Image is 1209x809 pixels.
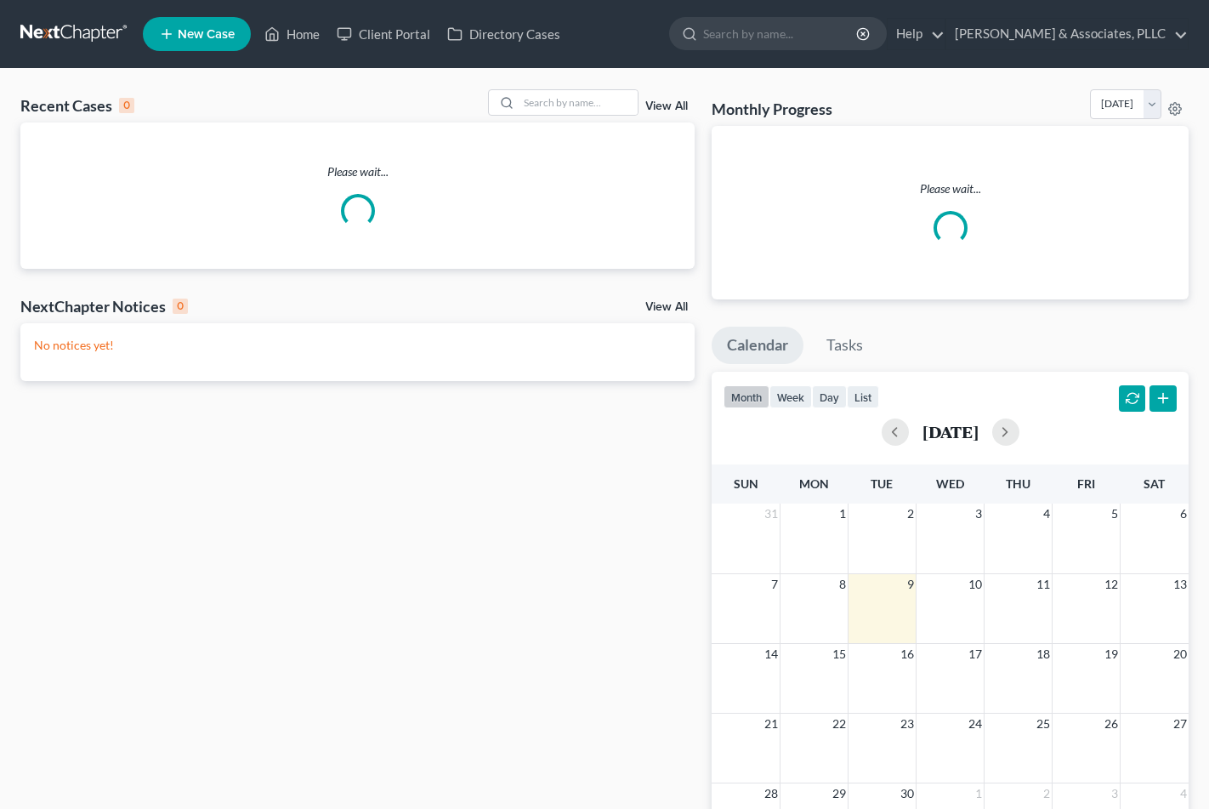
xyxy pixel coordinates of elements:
p: No notices yet! [34,337,681,354]
span: 1 [837,504,848,524]
h3: Monthly Progress [712,99,832,119]
span: 22 [831,714,848,734]
span: 18 [1035,644,1052,664]
span: 4 [1042,504,1052,524]
div: NextChapter Notices [20,296,188,316]
p: Please wait... [20,163,695,180]
h2: [DATE] [922,423,979,441]
button: week [769,385,812,408]
span: 17 [967,644,984,664]
span: 26 [1103,714,1120,734]
span: Wed [936,476,964,491]
span: Sat [1144,476,1165,491]
span: 2 [1042,783,1052,804]
span: 3 [1110,783,1120,804]
a: [PERSON_NAME] & Associates, PLLC [946,19,1188,49]
span: 6 [1178,504,1189,524]
span: Tue [871,476,893,491]
button: list [847,385,879,408]
span: 28 [763,783,780,804]
a: Help [888,19,945,49]
span: 31 [763,504,780,524]
span: 1 [973,783,984,804]
div: Recent Cases [20,95,134,116]
a: Client Portal [328,19,439,49]
span: 4 [1178,783,1189,804]
a: Calendar [712,327,803,364]
a: View All [645,100,688,112]
span: 20 [1172,644,1189,664]
span: 29 [831,783,848,804]
span: Thu [1006,476,1030,491]
span: 2 [905,504,916,524]
a: Tasks [811,327,878,364]
span: 21 [763,714,780,734]
span: Fri [1077,476,1095,491]
div: 0 [119,98,134,113]
button: month [724,385,769,408]
span: 19 [1103,644,1120,664]
span: 12 [1103,574,1120,595]
span: 7 [769,574,780,595]
span: New Case [178,28,235,41]
a: View All [645,301,688,313]
span: Mon [799,476,829,491]
input: Search by name... [703,18,859,49]
span: 13 [1172,574,1189,595]
span: 14 [763,644,780,664]
input: Search by name... [519,90,638,115]
span: 8 [837,574,848,595]
a: Directory Cases [439,19,569,49]
span: 9 [905,574,916,595]
div: 0 [173,299,188,314]
span: 10 [967,574,984,595]
span: 15 [831,644,848,664]
span: 30 [899,783,916,804]
span: 5 [1110,504,1120,524]
span: 3 [973,504,984,524]
span: 24 [967,714,984,734]
button: day [812,385,847,408]
span: 11 [1035,574,1052,595]
p: Please wait... [725,180,1175,197]
span: 25 [1035,714,1052,734]
span: 23 [899,714,916,734]
a: Home [256,19,328,49]
span: 27 [1172,714,1189,734]
span: Sun [734,476,758,491]
span: 16 [899,644,916,664]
